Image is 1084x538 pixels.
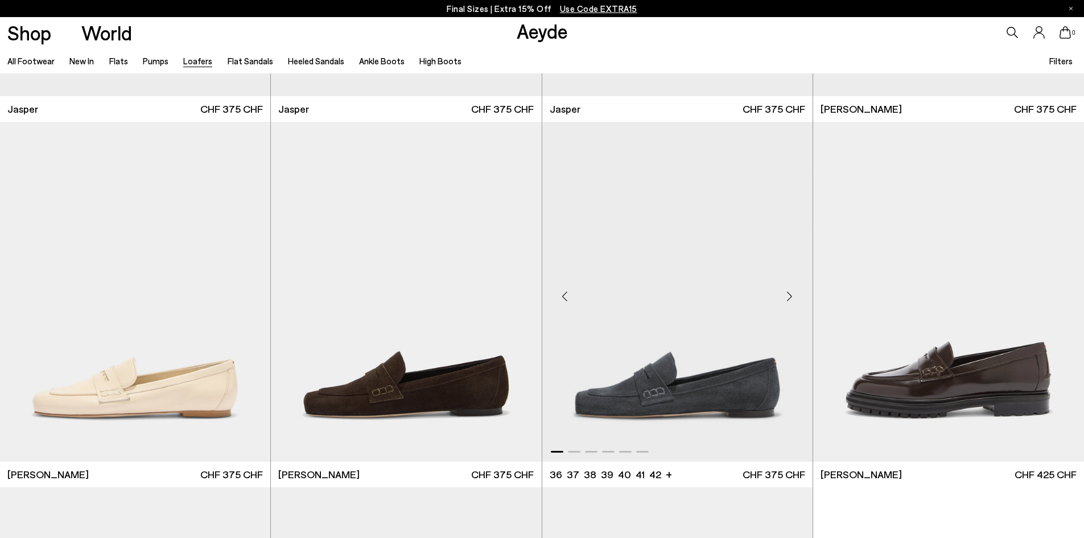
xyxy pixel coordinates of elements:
[288,56,344,66] a: Heeled Sandals
[1049,56,1073,66] span: Filters
[560,3,637,14] span: Navigate to /collections/ss25-final-sizes
[81,23,132,43] a: World
[447,2,637,16] p: Final Sizes | Extra 15% Off
[200,467,263,482] span: CHF 375 CHF
[584,467,596,482] li: 38
[271,462,541,487] a: [PERSON_NAME] CHF 375 CHF
[69,56,94,66] a: New In
[773,279,807,313] div: Next slide
[517,19,568,43] a: Aeyde
[471,102,534,116] span: CHF 375 CHF
[359,56,405,66] a: Ankle Boots
[542,462,813,487] a: 36 37 38 39 40 41 42 + CHF 375 CHF
[542,122,813,462] a: 6 / 6 1 / 6 2 / 6 3 / 6 4 / 6 5 / 6 6 / 6 1 / 6 Next slide Previous slide
[601,467,613,482] li: 39
[550,102,580,116] span: Jasper
[278,102,309,116] span: Jasper
[813,122,1083,462] div: 2 / 6
[636,467,645,482] li: 41
[419,56,461,66] a: High Boots
[542,122,813,462] div: 1 / 6
[550,467,658,482] ul: variant
[618,467,631,482] li: 40
[278,467,360,482] span: [PERSON_NAME]
[813,96,1084,122] a: [PERSON_NAME] CHF 375 CHF
[666,466,672,482] li: +
[548,279,582,313] div: Previous slide
[7,56,55,66] a: All Footwear
[813,122,1084,462] img: Leon Loafers
[7,467,89,482] span: [PERSON_NAME]
[813,122,1083,462] img: Lana Suede Loafers
[1014,102,1077,116] span: CHF 375 CHF
[271,122,541,462] img: Lana Suede Loafers
[1060,26,1071,39] a: 0
[7,23,51,43] a: Shop
[1015,467,1077,482] span: CHF 425 CHF
[542,96,813,122] a: Jasper CHF 375 CHF
[143,56,168,66] a: Pumps
[271,96,541,122] a: Jasper CHF 375 CHF
[649,467,661,482] li: 42
[109,56,128,66] a: Flats
[200,102,263,116] span: CHF 375 CHF
[743,467,805,482] span: CHF 375 CHF
[821,467,902,482] span: [PERSON_NAME]
[1071,30,1077,36] span: 0
[471,467,534,482] span: CHF 375 CHF
[7,102,38,116] span: Jasper
[821,102,902,116] span: [PERSON_NAME]
[183,56,212,66] a: Loafers
[813,462,1084,487] a: [PERSON_NAME] CHF 425 CHF
[567,467,579,482] li: 37
[550,467,562,482] li: 36
[228,56,273,66] a: Flat Sandals
[743,102,805,116] span: CHF 375 CHF
[542,122,813,462] img: Lana Suede Loafers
